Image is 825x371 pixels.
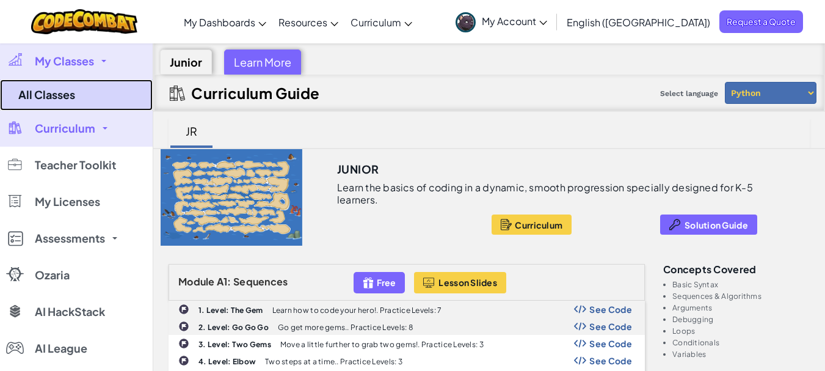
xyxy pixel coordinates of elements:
p: Two steps at a time.. Practice Levels: 3 [265,358,402,365]
a: My Account [449,2,553,41]
li: Variables [672,350,810,358]
a: My Dashboards [178,6,272,39]
span: See Code [589,339,632,348]
span: Assessments [35,233,105,244]
img: IconChallengeLevel.svg [178,355,189,366]
h2: Curriculum Guide [191,84,320,101]
div: Junior [160,50,212,75]
span: See Code [589,356,632,365]
img: IconFreeLevelv2.svg [363,276,374,290]
img: IconCurriculumGuide.svg [170,86,185,101]
a: Curriculum [344,6,418,39]
p: Learn how to code your hero!. Practice Levels: 7 [272,306,442,314]
a: 1. Level: The Gem Learn how to code your hero!. Practice Levels: 7 Show Code Logo See Code [169,301,645,318]
img: Show Code Logo [574,305,586,314]
span: My Account [482,15,547,28]
a: 4. Level: Elbow Two steps at a time.. Practice Levels: 3 Show Code Logo See Code [169,352,645,369]
span: Curriculum [351,16,401,29]
button: Solution Guide [660,215,757,235]
b: 4. Level: Elbow [198,357,256,366]
span: Select language [655,84,723,103]
span: My Classes [35,56,94,67]
span: English ([GEOGRAPHIC_DATA]) [567,16,710,29]
a: Resources [272,6,344,39]
span: My Licenses [35,196,100,207]
li: Loops [672,327,810,335]
img: Show Code Logo [574,339,586,348]
img: IconChallengeLevel.svg [178,304,189,315]
b: 1. Level: The Gem [198,306,263,315]
h3: Junior [337,160,379,178]
img: IconChallengeLevel.svg [178,321,189,332]
div: JR [173,117,209,145]
p: Learn the basics of coding in a dynamic, smooth progression specially designed for K-5 learners. [337,182,779,206]
span: AI League [35,343,87,354]
button: Lesson Slides [414,272,506,293]
a: 3. Level: Two Gems Move a little further to grab two gems!. Practice Levels: 3 Show Code Logo See... [169,335,645,352]
a: Request a Quote [719,10,803,33]
span: See Code [589,321,632,331]
span: Resources [278,16,327,29]
span: Ozaria [35,270,70,281]
li: Arguments [672,304,810,312]
p: Move a little further to grab two gems!. Practice Levels: 3 [280,340,484,348]
p: Go get more gems.. Practice Levels: 8 [278,323,413,331]
span: My Dashboards [184,16,255,29]
span: A1: Sequences [217,275,288,288]
h3: Concepts covered [663,264,810,274]
div: Learn More [224,50,301,75]
span: Module [178,275,215,288]
img: CodeCombat logo [31,9,138,34]
span: Lesson Slides [438,277,497,287]
li: Debugging [672,315,810,323]
b: 3. Level: Two Gems [198,340,271,349]
li: Conditionals [672,339,810,347]
span: Curriculum [35,123,95,134]
li: Sequences & Algorithms [672,292,810,300]
img: avatar [456,12,476,32]
li: Basic Syntax [672,281,810,288]
span: Solution Guide [685,220,748,230]
span: See Code [589,304,632,314]
a: English ([GEOGRAPHIC_DATA]) [561,6,716,39]
img: IconChallengeLevel.svg [178,338,189,349]
img: Show Code Logo [574,356,586,365]
span: Curriculum [515,220,562,230]
a: 2. Level: Go Go Go Go get more gems.. Practice Levels: 8 Show Code Logo See Code [169,318,645,335]
button: Curriculum [492,215,572,235]
img: Show Code Logo [574,322,586,331]
span: AI HackStack [35,306,105,317]
span: Teacher Toolkit [35,160,116,171]
span: Free [377,277,396,287]
b: 2. Level: Go Go Go [198,323,269,332]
